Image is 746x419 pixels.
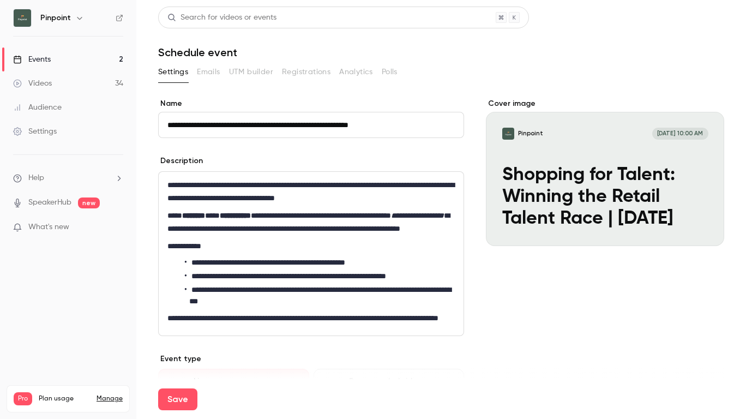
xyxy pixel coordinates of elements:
span: Help [28,172,44,184]
label: Cover image [486,98,724,109]
button: Save [158,388,197,410]
span: UTM builder [229,67,273,78]
div: Audience [13,102,62,113]
span: Plan usage [39,394,90,403]
a: SpeakerHub [28,197,71,208]
p: Event type [158,354,464,364]
span: Pro [14,392,32,405]
div: Search for videos or events [167,12,276,23]
iframe: Noticeable Trigger [110,223,123,232]
span: Polls [382,67,398,78]
li: help-dropdown-opener [13,172,123,184]
span: Analytics [339,67,373,78]
div: Events [13,54,51,65]
img: Pinpoint [14,9,31,27]
div: editor [159,172,464,336]
span: Registrations [282,67,330,78]
section: Cover image [486,98,724,246]
div: Videos [13,78,52,89]
label: Description [158,155,203,166]
button: Settings [158,63,188,81]
span: Emails [197,67,220,78]
label: Name [158,98,464,109]
div: Settings [13,126,57,137]
h1: Schedule event [158,46,724,59]
span: What's new [28,222,69,233]
section: description [158,171,464,336]
span: new [78,197,100,208]
a: Manage [97,394,123,403]
h6: Pinpoint [40,13,71,23]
